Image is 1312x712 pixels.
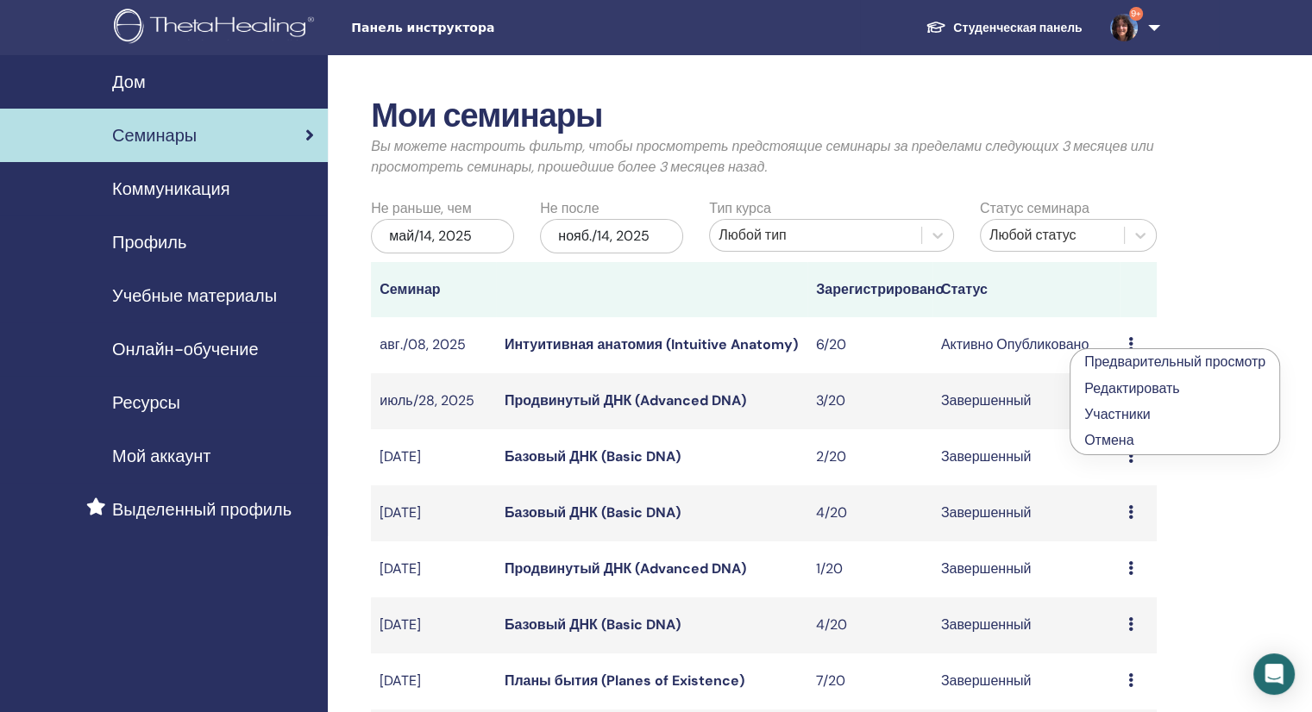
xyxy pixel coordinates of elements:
label: Не после [540,198,599,219]
label: Тип курса [709,198,770,219]
div: нояб./14, 2025 [540,219,683,253]
td: 4/20 [807,597,932,653]
span: Онлайн-обучение [112,336,259,362]
td: Завершенный [932,485,1120,541]
div: Любой статус [989,225,1115,246]
img: logo.png [114,9,320,47]
div: май/14, 2025 [371,219,514,253]
span: Ресурсы [112,390,180,415]
a: Предварительный просмотр [1084,353,1265,371]
td: Завершенный [932,373,1120,429]
td: 6/20 [807,317,932,373]
td: [DATE] [371,653,496,709]
td: июль/28, 2025 [371,373,496,429]
a: Редактировать [1084,379,1180,397]
span: Профиль [112,229,186,255]
a: Базовый ДНК (Basic DNA) [505,503,681,522]
td: Завершенный [932,653,1120,709]
span: Выделенный профиль [112,497,292,522]
td: 4/20 [807,485,932,541]
th: Семинар [371,262,496,317]
td: [DATE] [371,429,496,485]
td: Завершенный [932,597,1120,653]
td: Активно Опубликовано [932,317,1120,373]
a: Продвинутый ДНК (Advanced DNA) [505,391,746,409]
a: Планы бытия (Planes of Existence) [505,671,744,690]
label: Статус семинара [980,198,1089,219]
td: [DATE] [371,485,496,541]
div: Любой тип [719,225,913,246]
a: Базовый ДНК (Basic DNA) [505,447,681,465]
td: [DATE] [371,541,496,597]
a: Студенческая панель [912,12,1095,44]
a: Базовый ДНК (Basic DNA) [505,615,681,634]
p: Отмена [1084,430,1265,451]
td: [DATE] [371,597,496,653]
a: Участники [1084,405,1150,423]
span: Семинары [112,122,197,148]
th: Статус [932,262,1120,317]
img: graduation-cap-white.svg [926,20,946,34]
span: Мой аккаунт [112,443,210,469]
td: Завершенный [932,429,1120,485]
label: Не раньше, чем [371,198,471,219]
td: 3/20 [807,373,932,429]
span: Учебные материалы [112,283,277,309]
th: Зарегистрировано [807,262,932,317]
div: Open Intercom Messenger [1253,653,1295,695]
td: 2/20 [807,429,932,485]
p: Вы можете настроить фильтр, чтобы просмотреть предстоящие семинары за пределами следующих 3 месяц... [371,136,1157,178]
td: авг./08, 2025 [371,317,496,373]
span: Дом [112,69,146,95]
td: 7/20 [807,653,932,709]
a: Продвинутый ДНК (Advanced DNA) [505,559,746,578]
a: Интуитивная анатомия (Intuitive Anatomy) [505,335,798,353]
span: 9+ [1129,7,1143,21]
img: default.jpg [1110,14,1138,41]
td: 1/20 [807,541,932,597]
span: Панель инструктора [351,19,610,37]
span: Коммуникация [112,176,229,202]
h2: Мои семинары [371,97,1157,136]
td: Завершенный [932,541,1120,597]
